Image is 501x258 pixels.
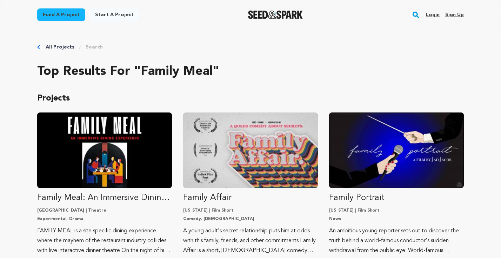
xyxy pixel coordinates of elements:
[37,226,172,256] p: FAMILY MEAL is a site specific dining experience where the mayhem of the restaurant industry coll...
[89,8,139,21] a: Start a project
[248,11,303,19] img: Seed&Spark Logo Dark Mode
[329,216,464,222] p: News
[46,44,74,51] a: All Projects
[37,8,85,21] a: Fund a project
[183,192,318,204] p: Family Affair
[37,208,172,213] p: [GEOGRAPHIC_DATA] | Theatre
[37,44,464,51] div: Breadcrumb
[86,44,103,51] a: Search
[37,65,464,79] h2: Top results for "family meal"
[37,112,172,256] a: Fund Family Meal: An Immersive Dining Experience
[329,112,464,256] a: Fund Family Portrait
[37,216,172,222] p: Experimental, Drama
[183,216,318,222] p: Comedy, [DEMOGRAPHIC_DATA]
[248,11,303,19] a: Seed&Spark Homepage
[183,226,318,256] p: A young adult's secret relationship puts him at odds with this family, friends, and other commitm...
[37,192,172,204] p: Family Meal: An Immersive Dining Experience
[329,208,464,213] p: [US_STATE] | Film Short
[183,208,318,213] p: [US_STATE] | Film Short
[183,112,318,256] a: Fund Family Affair
[426,9,440,20] a: Login
[37,93,464,104] p: Projects
[445,9,464,20] a: Sign up
[329,192,464,204] p: Family Portrait
[329,226,464,256] p: An ambitious young reporter sets out to discover the truth behind a world-famous conductor's sudd...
